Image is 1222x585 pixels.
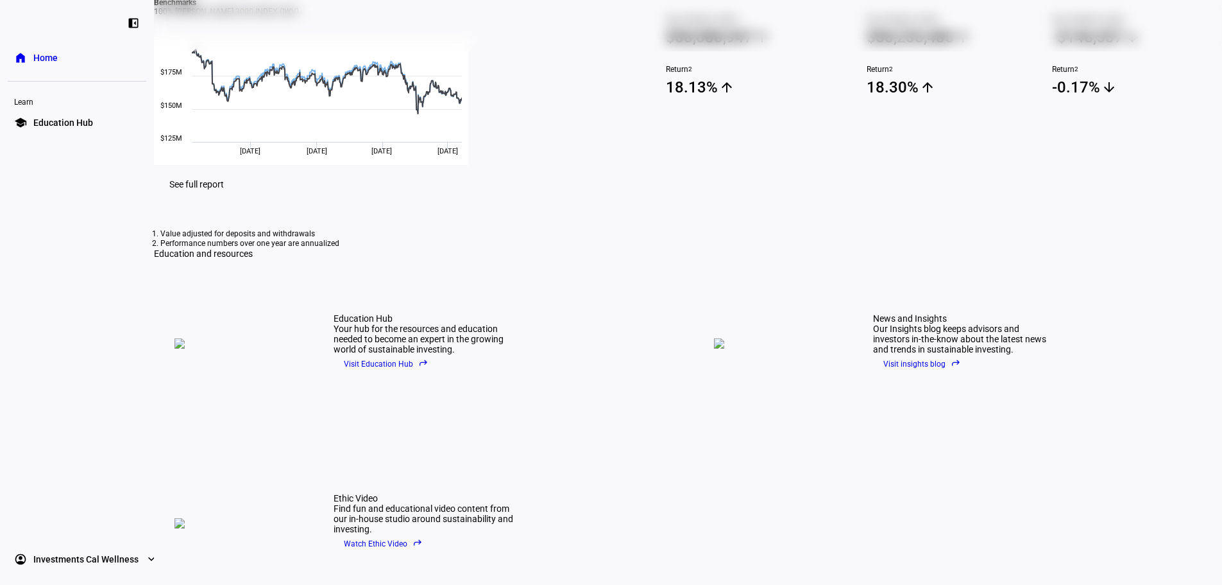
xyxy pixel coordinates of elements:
mat-icon: arrow_upward [920,80,935,95]
img: ethic-video.png [174,518,303,528]
a: Visit insights blogreply [873,354,1053,374]
span: -0.17% [1052,78,1222,97]
span: Return [867,65,1037,74]
a: homeHome [8,45,146,71]
eth-mat-symbol: home [14,51,27,64]
text: $125M [160,134,182,143]
span: Visit Education Hub [344,354,429,374]
eth-mat-symbol: school [14,116,27,129]
sup: 2 [688,65,692,74]
text: $150M [160,101,182,110]
eth-mat-symbol: reply [418,358,429,368]
div: Ethic Video [334,493,513,503]
span: [DATE] [240,147,260,155]
div: Learn [8,92,146,110]
eth-mat-symbol: account_circle [14,553,27,566]
div: Education Hub [334,313,513,324]
li: Value adjusted for deposits and withdrawals [160,229,1216,239]
span: [DATE] [371,147,392,155]
sup: 2 [1074,65,1078,74]
span: [DATE] [437,147,458,155]
div: Find fun and educational video content from our in-house studio around sustainability and investing. [334,503,513,534]
li: Performance numbers over one year are annualized [160,239,1216,249]
span: Visit insights blog [883,354,961,374]
span: 18.30% [867,78,1037,97]
button: Visit Education Hubreply [334,354,439,374]
span: See full report [169,179,224,189]
img: news.png [714,338,842,349]
span: Home [33,51,58,64]
span: Return [666,65,836,74]
a: See full report [154,171,239,197]
eth-mat-symbol: reply [951,358,961,368]
span: Watch Ethic Video [344,534,423,554]
div: News and Insights [873,313,1053,324]
a: Visit Education Hubreply [334,354,513,374]
div: Our Insights blog keeps advisors and investors in-the-know about the latest news and trends in su... [873,324,1053,354]
eth-mat-symbol: left_panel_close [127,17,140,30]
mat-icon: arrow_upward [719,80,734,95]
sup: 2 [889,65,893,74]
span: Education Hub [33,116,93,129]
img: education-hub.png [174,338,303,349]
mat-icon: arrow_downward [1101,80,1117,95]
eth-mat-symbol: expand_more [145,553,158,566]
button: Watch Ethic Videoreply [334,534,433,554]
text: $175M [160,68,182,76]
a: Watch Ethic Videoreply [334,534,513,554]
div: Your hub for the resources and education needed to become an expert in the growing world of susta... [334,324,513,354]
span: [DATE] [307,147,327,155]
div: Education and resources [154,249,1222,259]
span: Investments Cal Wellness [33,553,139,566]
button: Visit insights blogreply [873,354,971,374]
span: 18.13% [666,78,836,97]
span: Return [1052,65,1222,74]
eth-mat-symbol: reply [412,537,423,548]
